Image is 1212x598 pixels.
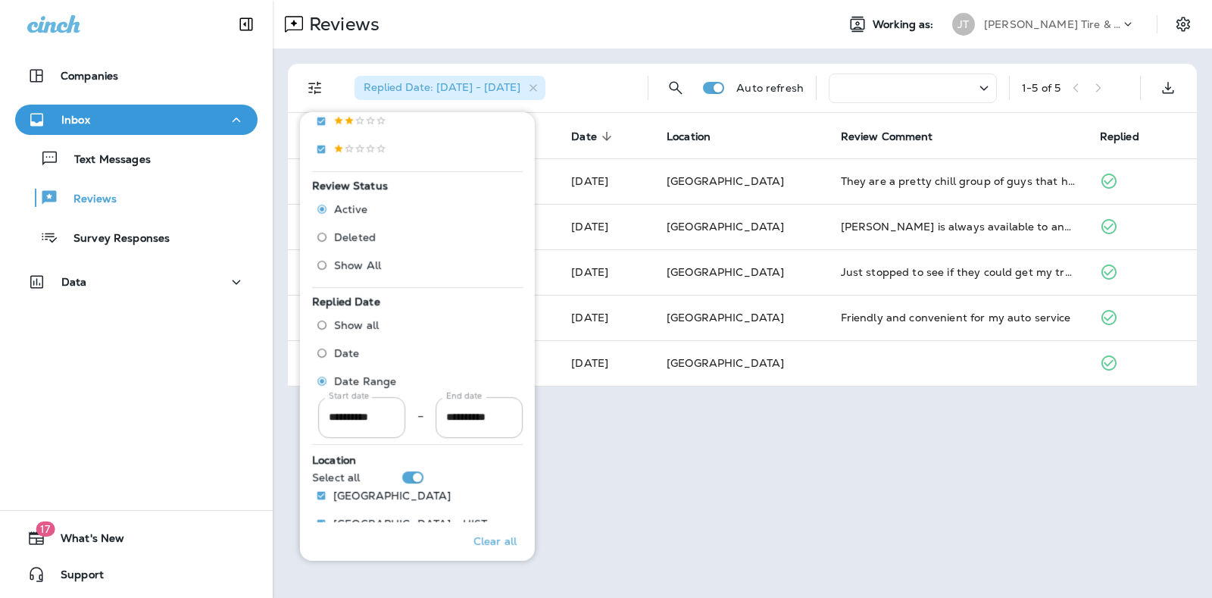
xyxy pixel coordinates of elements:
span: [GEOGRAPHIC_DATA] [667,356,784,370]
span: Replied Date: [DATE] - [DATE] [364,80,520,94]
td: [DATE] [559,340,654,386]
div: Friendly and convenient for my auto service [841,310,1076,325]
span: Active [334,203,367,215]
button: Support [15,559,258,590]
span: Review Comment [841,130,933,143]
span: Show All [334,259,381,271]
button: Reviews [15,182,258,214]
div: They are a pretty chill group of guys that have always treated me fair. Thanks [841,174,1076,189]
span: Location [667,130,730,143]
div: JT [952,13,975,36]
span: Replied [1100,130,1139,143]
p: [PERSON_NAME] Tire & Auto [984,18,1120,30]
p: Companies [61,70,118,82]
button: Companies [15,61,258,91]
button: Survey Responses [15,221,258,253]
td: [DATE] [559,204,654,249]
button: Data [15,267,258,297]
p: Inbox [61,114,90,126]
button: Search Reviews [661,73,691,103]
button: Collapse Sidebar [225,9,267,39]
span: [GEOGRAPHIC_DATA] [667,265,784,279]
span: [GEOGRAPHIC_DATA] [667,311,784,324]
p: Reviews [58,193,117,207]
p: Reviews [303,13,380,36]
button: Filters [300,73,330,103]
span: Deleted [334,231,376,243]
span: Show all [334,319,379,331]
div: Just stopped to see if they could get my truck in for service…they could! Less than an hour later... [841,265,1076,280]
p: Text Messages [59,153,151,168]
td: [DATE] [559,249,654,295]
span: Support [45,568,104,587]
p: Select all [312,471,360,484]
button: Clear all [467,523,523,561]
td: [DATE] [559,158,654,204]
p: – [417,409,423,424]
button: Settings [1170,11,1197,38]
span: Review Status [312,179,388,193]
label: Start date [329,390,370,402]
p: Data [61,276,87,288]
span: Date Range [334,375,396,387]
span: [GEOGRAPHIC_DATA] [667,220,784,233]
button: Inbox [15,105,258,135]
p: [GEOGRAPHIC_DATA] - HIST [333,518,487,530]
p: [GEOGRAPHIC_DATA] [333,490,451,502]
span: 17 [36,521,55,537]
span: Location [312,453,356,467]
span: Review Comment [841,130,953,143]
div: 1 - 5 of 5 [1022,82,1060,94]
button: 17What's New [15,523,258,553]
span: [GEOGRAPHIC_DATA] [667,174,784,188]
p: Auto refresh [736,82,804,94]
button: Export as CSV [1153,73,1183,103]
span: Working as: [873,18,937,31]
div: Preston is always available to answer my questions, is knowledgeable and dedicated to his custome... [841,219,1076,234]
span: Location [667,130,711,143]
span: Replied Date [312,295,380,308]
span: Date [334,347,360,359]
p: Survey Responses [58,232,170,246]
td: [DATE] [559,295,654,340]
span: Date [571,130,597,143]
span: What's New [45,532,124,550]
div: Filters [300,103,535,561]
span: Date [571,130,617,143]
div: Replied Date: [DATE] - [DATE] [355,76,545,100]
p: Clear all [473,536,517,548]
button: Text Messages [15,142,258,174]
label: End date [446,390,482,402]
span: Replied [1100,130,1159,143]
